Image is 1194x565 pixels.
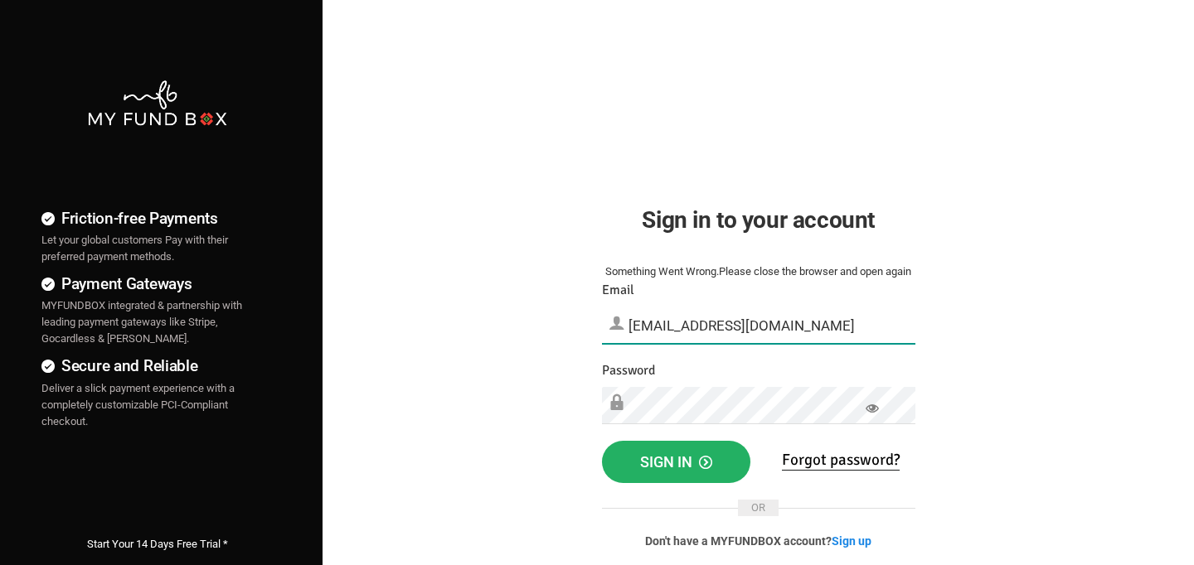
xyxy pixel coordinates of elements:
[41,354,273,378] h4: Secure and Reliable
[41,382,235,427] span: Deliver a slick payment experience with a completely customizable PCI-Compliant checkout.
[832,534,871,548] a: Sign up
[41,272,273,296] h4: Payment Gateways
[602,441,750,484] button: Sign in
[86,79,228,128] img: mfbwhite.png
[41,234,228,263] span: Let your global customers Pay with their preferred payment methods.
[738,500,779,516] span: OR
[41,206,273,230] h4: Friction-free Payments
[602,280,634,301] label: Email
[41,299,242,345] span: MYFUNDBOX integrated & partnership with leading payment gateways like Stripe, Gocardless & [PERSO...
[782,450,900,471] a: Forgot password?
[602,307,915,344] input: Email
[602,263,915,280] div: Something Went Wrong.Please close the browser and open again
[640,453,712,471] span: Sign in
[602,360,655,381] label: Password
[602,533,915,549] p: Don't have a MYFUNDBOX account?
[602,202,915,238] h2: Sign in to your account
